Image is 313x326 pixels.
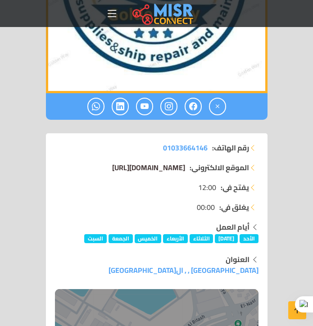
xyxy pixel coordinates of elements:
[212,142,249,153] strong: رقم الهاتف:
[216,220,249,234] strong: أيام العمل
[226,253,249,266] strong: العنوان
[109,234,133,243] span: الجمعة
[197,202,215,213] span: 00:00
[198,182,216,193] span: 12:00
[84,234,107,243] span: السبت
[163,234,188,243] span: الأربعاء
[190,162,249,173] strong: الموقع الالكتروني:
[135,234,162,243] span: الخميس
[190,234,213,243] span: الثلاثاء
[163,141,208,154] span: 01033664146
[163,142,208,153] a: 01033664146
[240,234,259,243] span: الأحد
[112,162,185,173] a: [DOMAIN_NAME][URL]
[112,161,185,174] span: [DOMAIN_NAME][URL]
[215,234,238,243] span: [DATE]
[132,2,193,25] img: main.misr_connect
[219,202,249,213] strong: يغلق في:
[221,182,249,193] strong: يفتح في:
